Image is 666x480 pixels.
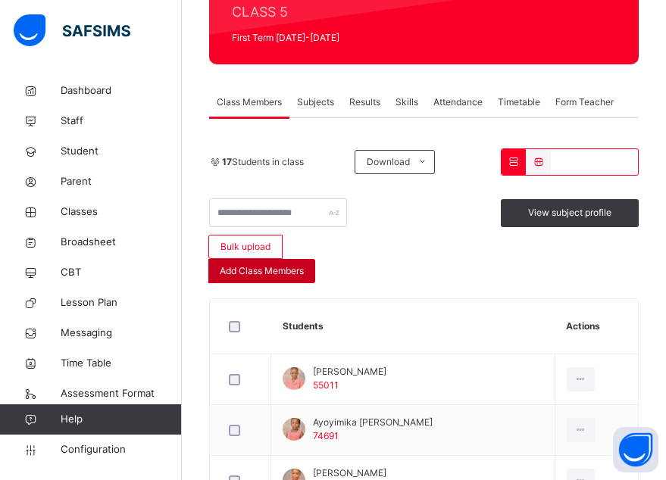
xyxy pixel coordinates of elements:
span: Messaging [61,326,182,341]
span: CBT [61,265,182,280]
span: Student [61,144,182,159]
img: safsims [14,14,130,46]
span: Broadsheet [61,235,182,250]
th: Actions [555,299,638,354]
span: Lesson Plan [61,295,182,310]
span: Parent [61,174,182,189]
span: Timetable [498,95,540,109]
span: [PERSON_NAME] [313,466,386,480]
span: Time Table [61,356,182,371]
span: Dashboard [61,83,182,98]
span: Students in class [222,155,304,169]
th: Students [271,299,555,354]
span: Classes [61,204,182,220]
span: Ayoyimika [PERSON_NAME] [313,416,433,429]
span: Bulk upload [220,240,270,254]
span: Assessment Format [61,386,182,401]
span: First Term [DATE]-[DATE] [232,31,339,45]
span: Add Class Members [220,264,304,278]
span: Attendance [433,95,483,109]
span: View subject profile [528,206,611,220]
span: Staff [61,114,182,129]
button: Open asap [613,427,658,472]
span: [PERSON_NAME] [313,365,386,379]
span: 74691 [313,430,339,441]
span: Results [349,95,380,109]
span: Class Members [217,95,282,109]
span: Subjects [297,95,334,109]
span: Form Teacher [555,95,614,109]
b: 17 [222,156,232,167]
span: Configuration [61,442,181,457]
span: Skills [396,95,418,109]
span: Help [61,412,181,427]
span: 55011 [313,379,339,391]
span: Download [367,155,410,169]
